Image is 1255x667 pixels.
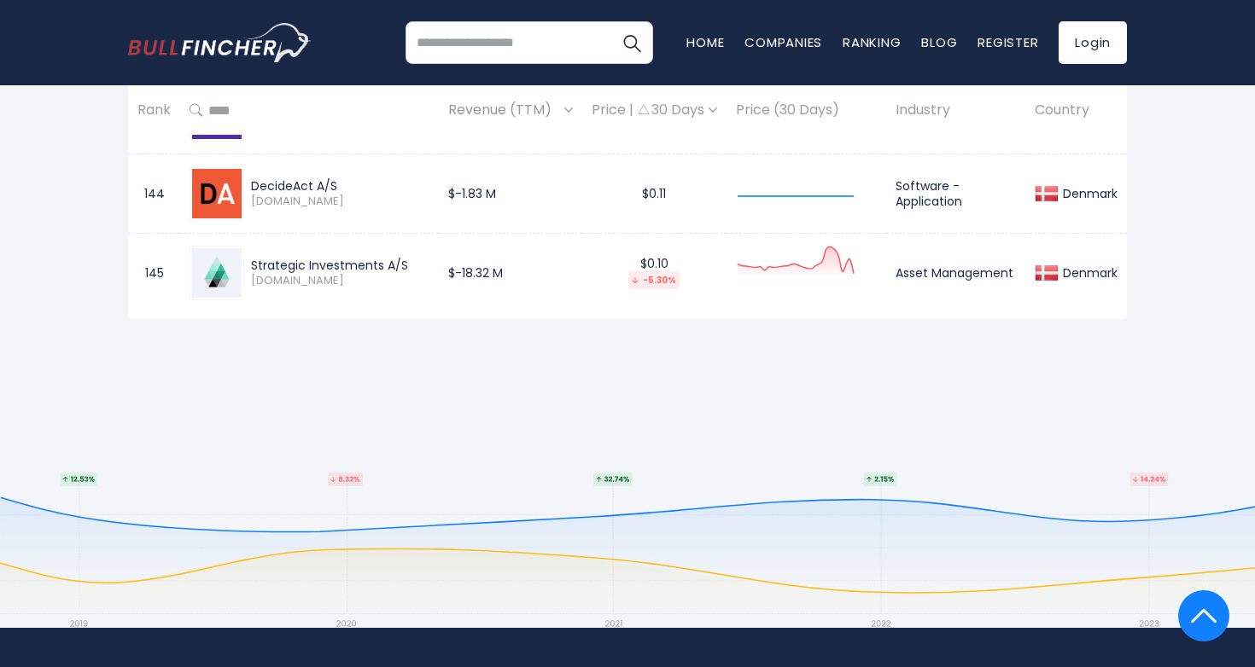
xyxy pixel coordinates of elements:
th: Industry [886,85,1025,136]
span: [DOMAIN_NAME] [251,194,429,209]
a: Ranking [843,33,901,51]
a: Login [1059,21,1127,64]
th: Rank [128,85,180,136]
img: bullfincher logo [128,23,312,62]
a: Companies [744,33,822,51]
a: Register [978,33,1038,51]
div: $0.11 [592,186,717,201]
th: Price (30 Days) [727,85,886,136]
div: -5.30% [628,271,680,289]
td: $-1.83 M [439,154,582,233]
img: STRINV.CO.png [192,248,242,298]
div: Denmark [1059,265,1118,281]
td: Software - Application [886,154,1025,233]
div: Price | 30 Days [592,101,717,119]
td: 145 [128,233,180,312]
th: Country [1025,85,1127,136]
td: $-18.32 M [439,233,582,312]
a: Go to homepage [128,23,312,62]
div: DecideAct A/S [251,178,429,194]
span: Revenue (TTM) [448,97,560,124]
div: $0.10 [592,256,717,289]
button: Search [610,21,653,64]
td: Asset Management [886,233,1025,312]
div: Strategic Investments A/S [251,258,429,273]
a: Blog [921,33,957,51]
span: [DOMAIN_NAME] [251,274,429,288]
a: Home [686,33,724,51]
td: 144 [128,154,180,233]
div: Denmark [1059,186,1118,201]
img: ACT.CO.png [192,169,242,218]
